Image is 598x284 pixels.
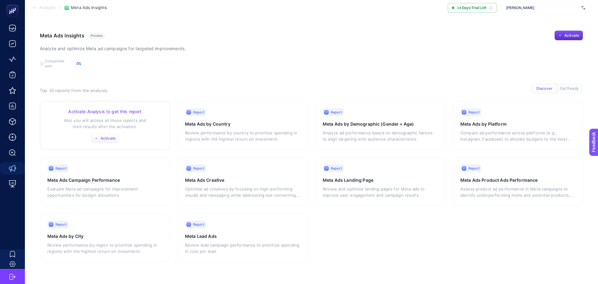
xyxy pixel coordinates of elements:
span: Report [55,222,67,227]
p: Optimize ad creatives by focusing on high-performing visuals and messaging while addressing low-c... [185,186,300,198]
h3: Meta Ads Landing Page [323,177,438,183]
p: Also you will access all these reports and their results after the activation. [47,117,163,130]
h3: Meta Ads Campaign Performance [47,177,163,183]
button: Discover [533,84,556,93]
h3: Meta Ads Product Ads Performance [460,177,576,183]
p: Assess product ad performance in Meta campaigns to identify underperforming items and potential p... [460,186,576,198]
h3: Activate Analysis to get this report [47,108,163,115]
img: svg%3e [581,5,585,11]
span: Activate [564,33,579,38]
a: ReportMeta Ads Campaign PerformanceEvaluate Meta ad campaigns for improvement opportunities for b... [40,157,170,206]
span: Report [55,166,67,171]
span: Activate [101,136,116,141]
span: Report [193,110,204,115]
span: Report [468,110,480,115]
p: Review performance by region to prioritize spending in regions with the highest return on investm... [47,242,163,254]
a: Activate Analysis to get this reportAlso you will access all these reports andtheir results after... [40,101,170,150]
h3: Meta Ads by Demographic (Gender + Age) [323,121,438,127]
span: [PERSON_NAME] [506,5,579,10]
p: Analyze ad performance based on demographic factors to align targeting with audience characterist... [323,130,438,142]
h3: Meta Lead Ads [185,233,300,239]
span: Feedback [4,2,24,7]
a: ReportMeta Ads by CountryReview performance by country to prioritize spending in regions with the... [178,101,308,150]
a: ReportMeta Ads CreativeOptimize ad creatives by focusing on high-performing visuals and messaging... [178,157,308,206]
span: Report [468,166,480,171]
span: Preview [91,34,103,37]
p: Analyze and optimize Meta ad campaigns for targeted improvements. [40,45,186,52]
h3: Meta Ads by City [47,233,163,239]
a: ReportMeta Ads by Demographic (Gender + Age)Analyze ad performance based on demographic factors t... [315,101,445,150]
span: 14 Days Trial Left [457,5,486,10]
p: Evaluate Meta ad campaigns for improvement opportunities for budget allocations. [47,186,163,198]
h3: Meta Ads by Country [185,121,300,127]
h3: Top 10 reports from the analysis; [40,87,108,94]
a: ReportMeta Ads by PlatformCompare ad performance across platforms (e.g., Instagram, Facebook) to ... [453,101,583,150]
p: Review and optimize landing pages for Meta ads to improve user engagement and campaign results [323,186,438,198]
button: Get Ready [556,84,582,93]
p: Compare ad performance across platforms (e.g., Instagram, Facebook) to allocate budgets to the mo... [460,130,576,142]
a: ReportMeta Lead AdsReview lead campaign performance to prioritize spending in cost per lead. [178,213,308,262]
span: Meta Ads Insights [71,5,107,10]
h1: Meta Ads Insights [40,32,84,39]
span: / [59,5,61,10]
span: Compatible with: [45,59,73,69]
span: Report [331,110,342,115]
a: ReportMeta Ads Landing PageReview and optimize landing pages for Meta ads to improve user engagem... [315,157,445,206]
h3: Meta Ads Creative [185,177,300,183]
p: Review performance by country to prioritize spending in regions with the highest return on invest... [185,130,300,142]
span: Report [193,222,204,227]
span: Analysis [39,5,55,10]
a: ReportMeta Ads by CityReview performance by region to prioritize spending in regions with the hig... [40,213,170,262]
button: Activate [91,133,120,143]
span: Discover [536,86,553,91]
span: Report [331,166,342,171]
button: Activate [554,31,583,41]
h3: Meta Ads by Platform [460,121,576,127]
span: Get Ready [560,86,579,91]
a: ReportMeta Ads Product Ads PerformanceAssess product ad performance in Meta campaigns to identify... [453,157,583,206]
span: Report [193,166,204,171]
p: Review lead campaign performance to prioritize spending in cost per lead. [185,242,300,254]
